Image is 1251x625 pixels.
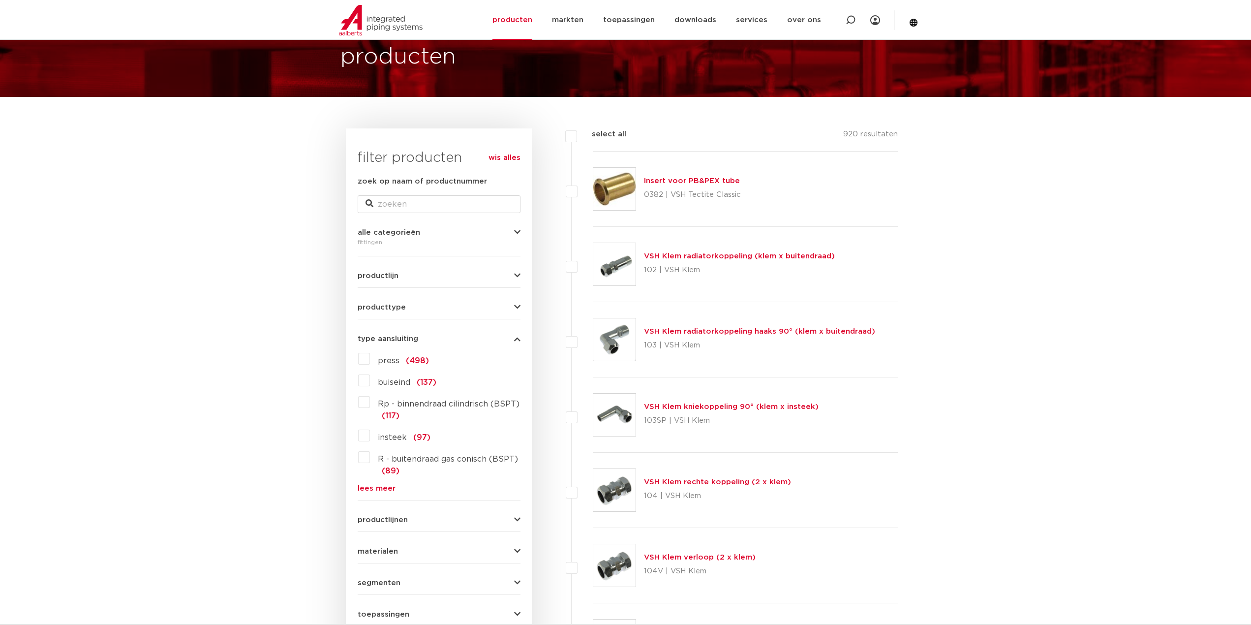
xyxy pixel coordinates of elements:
[358,236,520,248] div: fittingen
[358,579,400,587] span: segmenten
[644,478,791,486] a: VSH Klem rechte koppeling (2 x klem)
[358,195,520,213] input: zoeken
[406,357,429,365] span: (498)
[417,378,436,386] span: (137)
[593,394,636,436] img: Thumbnail for VSH Klem kniekoppeling 90° (klem x insteek)
[358,229,420,236] span: alle categorieën
[358,304,406,311] span: producttype
[358,335,520,343] button: type aansluiting
[644,488,791,504] p: 104 | VSH Klem
[593,318,636,361] img: Thumbnail for VSH Klem radiatorkoppeling haaks 90° (klem x buitendraad)
[382,467,399,475] span: (89)
[413,434,430,441] span: (97)
[358,272,398,280] span: productlijn
[358,516,408,524] span: productlijnen
[358,579,520,587] button: segmenten
[378,378,410,386] span: buiseind
[378,357,399,365] span: press
[644,413,819,429] p: 103SP | VSH Klem
[593,469,636,511] img: Thumbnail for VSH Klem rechte koppeling (2 x klem)
[488,152,520,164] a: wis alles
[644,403,819,410] a: VSH Klem kniekoppeling 90° (klem x insteek)
[358,148,520,168] h3: filter producten
[358,485,520,492] a: lees meer
[378,434,407,441] span: insteek
[593,243,636,285] img: Thumbnail for VSH Klem radiatorkoppeling (klem x buitendraad)
[577,128,626,140] label: select all
[644,262,835,278] p: 102 | VSH Klem
[593,544,636,587] img: Thumbnail for VSH Klem verloop (2 x klem)
[644,563,756,579] p: 104V | VSH Klem
[358,229,520,236] button: alle categorieën
[358,516,520,524] button: productlijnen
[644,177,740,185] a: Insert voor PB&PEX tube
[644,187,741,203] p: 0382 | VSH Tectite Classic
[843,128,898,144] p: 920 resultaten
[644,328,875,335] a: VSH Klem radiatorkoppeling haaks 90° (klem x buitendraad)
[644,338,875,353] p: 103 | VSH Klem
[358,272,520,280] button: productlijn
[378,455,518,463] span: R - buitendraad gas conisch (BSPT)
[358,548,398,555] span: materialen
[593,168,636,210] img: Thumbnail for Insert voor PB&PEX tube
[358,176,487,187] label: zoek op naam of productnummer
[644,252,835,260] a: VSH Klem radiatorkoppeling (klem x buitendraad)
[358,611,520,618] button: toepassingen
[644,554,756,561] a: VSH Klem verloop (2 x klem)
[358,548,520,555] button: materialen
[358,335,418,343] span: type aansluiting
[382,412,399,420] span: (117)
[340,41,456,73] h1: producten
[378,400,519,408] span: Rp - binnendraad cilindrisch (BSPT)
[358,304,520,311] button: producttype
[358,611,409,618] span: toepassingen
